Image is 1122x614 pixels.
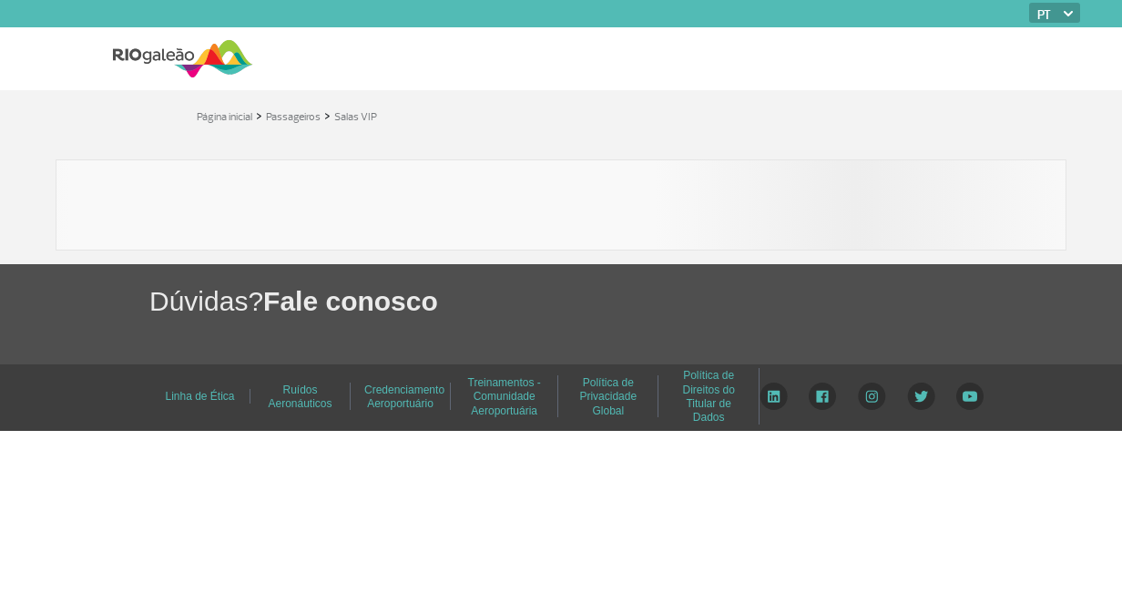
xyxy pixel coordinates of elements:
a: > [324,105,331,126]
img: Facebook [809,383,836,410]
a: Política de Direitos do Titular de Dados [683,363,735,430]
a: Política de Privacidade Global [579,370,637,424]
span: Fale conosco [263,286,438,316]
a: Credenciamento Aeroportuário [364,377,444,416]
img: Twitter [907,383,935,410]
a: Ruídos Aeronáuticos [268,377,331,416]
a: > [256,105,262,126]
img: YouTube [956,383,984,410]
a: Página inicial [197,110,252,124]
img: Instagram [858,383,886,410]
a: Treinamentos - Comunidade Aeroportuária [468,370,541,424]
img: LinkedIn [760,383,788,410]
a: Passageiros [266,110,321,124]
a: Salas VIP [334,110,377,124]
a: Linha de Ética [165,384,234,409]
h1: Dúvidas? [149,282,1122,320]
